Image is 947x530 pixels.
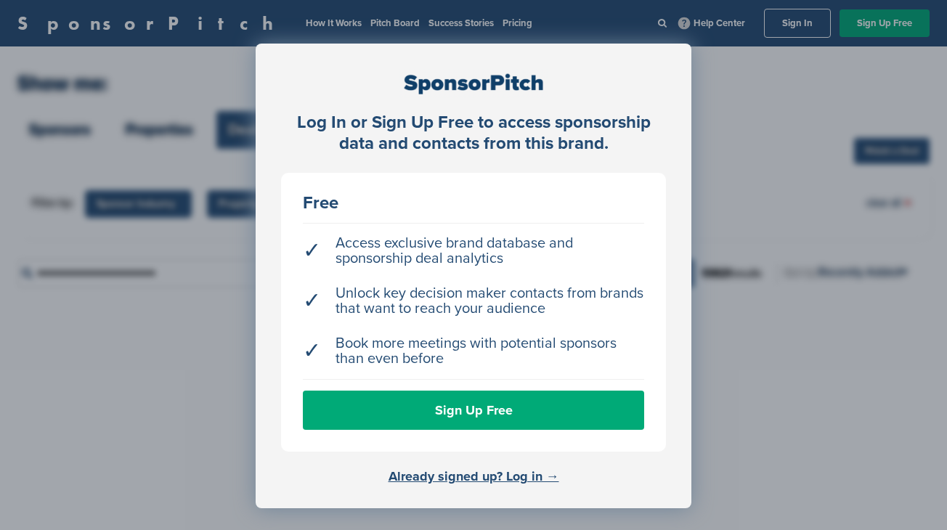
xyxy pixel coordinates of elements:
a: Sign Up Free [303,391,644,430]
span: ✓ [303,243,321,258]
div: Free [303,195,644,212]
li: Access exclusive brand database and sponsorship deal analytics [303,229,644,274]
div: Log In or Sign Up Free to access sponsorship data and contacts from this brand. [281,113,666,155]
li: Unlock key decision maker contacts from brands that want to reach your audience [303,279,644,324]
a: Already signed up? Log in → [389,468,559,484]
span: ✓ [303,343,321,359]
li: Book more meetings with potential sponsors than even before [303,329,644,374]
span: ✓ [303,293,321,309]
